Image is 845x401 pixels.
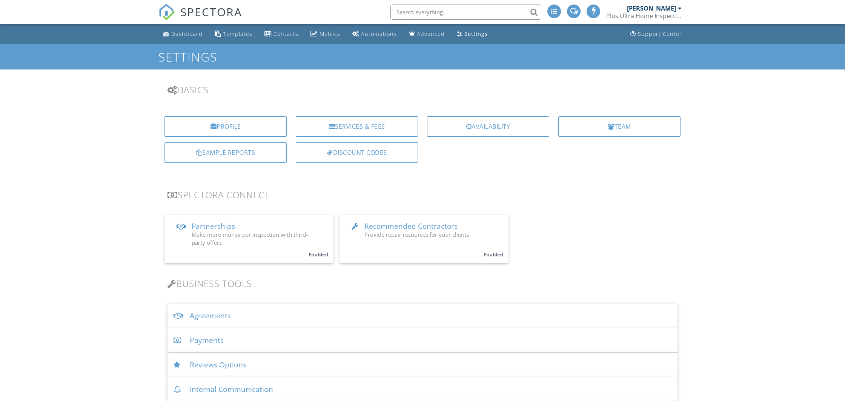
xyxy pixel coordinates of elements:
a: Metrics [307,27,343,41]
div: Settings [464,30,488,37]
h3: Spectora Connect [167,190,678,200]
div: Automations [361,30,397,37]
h3: Business Tools [167,278,678,288]
a: Profile [164,116,287,137]
div: Agreements [167,304,678,328]
div: Advanced [417,30,445,37]
a: Team [558,116,681,137]
h3: Basics [167,85,678,95]
a: Discount Codes [296,142,418,163]
span: Make more money per inspection with third-party offers [192,231,308,246]
h1: Settings [158,50,687,63]
a: Dashboard [160,27,206,41]
div: Contacts [273,30,298,37]
small: Enabled [484,251,503,258]
a: SPECTORA [158,10,242,26]
span: SPECTORA [180,4,242,20]
div: Templates [223,30,252,37]
a: Templates [212,27,255,41]
a: Support Center [627,27,685,41]
a: Advanced [406,27,448,41]
div: [PERSON_NAME] [627,5,676,12]
a: Recommended Contractors Provide repair resources for your clients Enabled [340,215,509,263]
a: Partnerships Make more money per inspection with third-party offers Enabled [164,215,333,263]
a: Availability [427,116,549,137]
span: Provide repair resources for your clients [364,231,469,238]
div: Metrics [320,30,340,37]
input: Search everything... [390,5,541,20]
small: Enabled [309,251,328,258]
span: Recommended Contractors [364,221,458,231]
div: Plus Ultra Home Inspections LLC [606,12,682,20]
a: Settings [454,27,491,41]
a: Contacts [261,27,301,41]
a: Automations (Advanced) [349,27,400,41]
span: Partnerships [192,221,235,231]
img: The Best Home Inspection Software - Spectora [158,4,175,20]
a: Sample Reports [164,142,287,163]
div: Reviews Options [167,353,678,377]
a: Services & Fees [296,116,418,137]
div: Support Center [638,30,682,37]
div: Payments [167,328,678,353]
div: Dashboard [171,30,203,37]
